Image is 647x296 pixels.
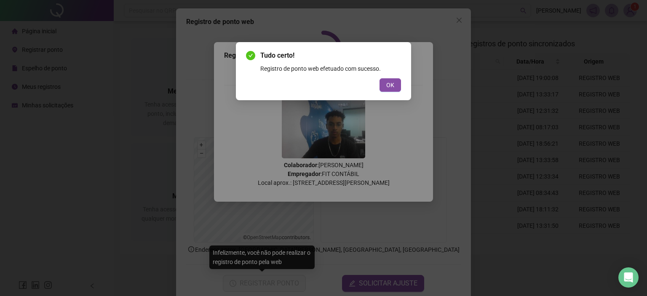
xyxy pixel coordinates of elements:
span: Tudo certo! [260,51,401,61]
button: OK [380,78,401,92]
span: check-circle [246,51,255,60]
span: OK [386,80,394,90]
div: Open Intercom Messenger [618,267,639,288]
div: Registro de ponto web efetuado com sucesso. [260,64,401,73]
